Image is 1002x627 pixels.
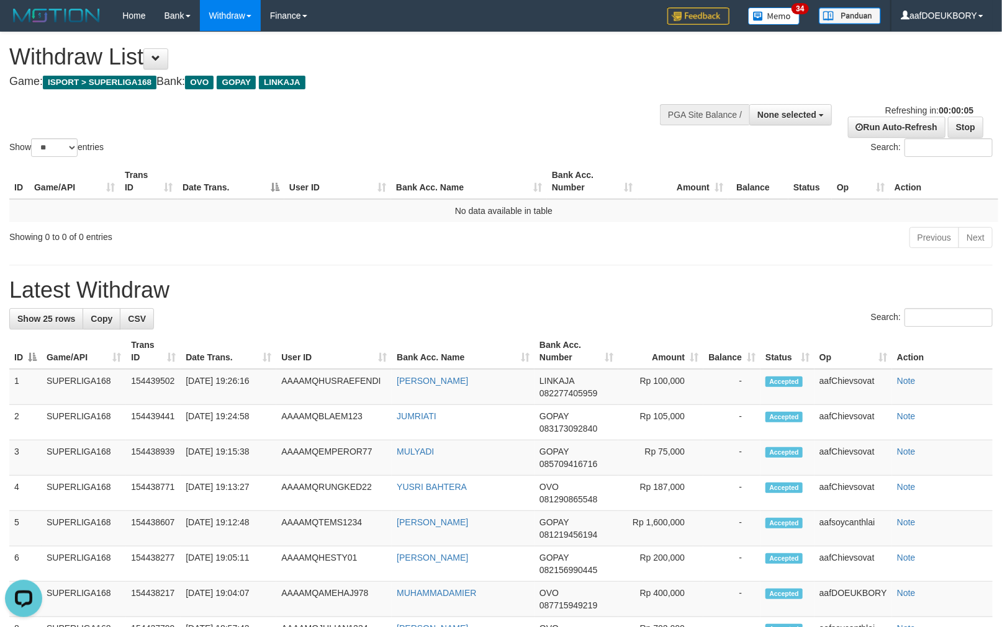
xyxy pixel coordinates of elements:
div: PGA Site Balance / [660,104,749,125]
td: 1 [9,369,42,405]
span: ISPORT > SUPERLIGA168 [43,76,156,89]
a: [PERSON_NAME] [397,517,468,527]
span: Accepted [765,553,803,564]
td: - [703,440,761,476]
a: Copy [83,308,120,329]
label: Search: [871,138,993,157]
strong: 00:00:05 [939,105,973,115]
td: 154439502 [126,369,181,405]
td: Rp 100,000 [618,369,703,405]
th: User ID: activate to sort column ascending [284,164,391,199]
span: Copy 081290865548 to clipboard [539,494,597,504]
td: [DATE] 19:12:48 [181,511,276,546]
td: Rp 75,000 [618,440,703,476]
td: 154438607 [126,511,181,546]
th: ID: activate to sort column descending [9,334,42,369]
span: Copy [91,314,112,324]
th: Bank Acc. Name: activate to sort column ascending [391,164,547,199]
td: - [703,405,761,440]
td: 5 [9,511,42,546]
th: Bank Acc. Name: activate to sort column ascending [392,334,535,369]
td: SUPERLIGA168 [42,405,126,440]
td: 154438277 [126,546,181,582]
td: No data available in table [9,199,998,222]
th: Op: activate to sort column ascending [815,334,892,369]
th: Status: activate to sort column ascending [761,334,815,369]
th: Amount: activate to sort column ascending [638,164,728,199]
th: Balance [728,164,788,199]
td: 154438217 [126,582,181,617]
td: AAAAMQHUSRAEFENDI [276,369,392,405]
a: MUHAMMADAMIER [397,588,476,598]
th: Op: activate to sort column ascending [832,164,890,199]
span: OVO [185,76,214,89]
th: Trans ID: activate to sort column ascending [120,164,178,199]
span: Copy 082156990445 to clipboard [539,565,597,575]
th: Bank Acc. Number: activate to sort column ascending [547,164,638,199]
th: Status [788,164,832,199]
span: 34 [792,3,808,14]
span: GOPAY [539,411,569,421]
td: 3 [9,440,42,476]
a: Note [897,482,916,492]
a: [PERSON_NAME] [397,553,468,563]
span: OVO [539,482,559,492]
button: None selected [749,104,832,125]
span: Accepted [765,482,803,493]
a: Note [897,447,916,456]
a: YUSRI BAHTERA [397,482,467,492]
input: Search: [905,138,993,157]
span: GOPAY [539,447,569,456]
td: - [703,546,761,582]
span: GOPAY [217,76,256,89]
td: aafChievsovat [815,546,892,582]
a: Show 25 rows [9,308,83,329]
td: [DATE] 19:04:07 [181,582,276,617]
td: 154438771 [126,476,181,511]
a: Note [897,588,916,598]
a: Note [897,376,916,386]
th: Game/API: activate to sort column ascending [42,334,126,369]
td: [DATE] 19:24:58 [181,405,276,440]
td: AAAAMQEMPEROR77 [276,440,392,476]
a: Note [897,411,916,421]
a: Note [897,517,916,527]
th: Action [892,334,993,369]
span: Accepted [765,447,803,458]
select: Showentries [31,138,78,157]
th: Date Trans.: activate to sort column descending [178,164,284,199]
th: Game/API: activate to sort column ascending [29,164,120,199]
span: Copy 083173092840 to clipboard [539,424,597,434]
th: User ID: activate to sort column ascending [276,334,392,369]
span: Copy 082277405959 to clipboard [539,388,597,398]
span: CSV [128,314,146,324]
td: Rp 187,000 [618,476,703,511]
td: Rp 1,600,000 [618,511,703,546]
td: 4 [9,476,42,511]
td: Rp 200,000 [618,546,703,582]
td: AAAAMQAMEHAJ978 [276,582,392,617]
th: Date Trans.: activate to sort column ascending [181,334,276,369]
td: [DATE] 19:15:38 [181,440,276,476]
span: None selected [757,110,816,120]
td: - [703,511,761,546]
td: AAAAMQRUNGKED22 [276,476,392,511]
td: - [703,476,761,511]
td: aafChievsovat [815,405,892,440]
td: AAAAMQBLAEM123 [276,405,392,440]
td: Rp 400,000 [618,582,703,617]
span: Accepted [765,589,803,599]
input: Search: [905,308,993,327]
th: Trans ID: activate to sort column ascending [126,334,181,369]
a: Previous [909,227,959,248]
a: CSV [120,308,154,329]
a: Stop [948,117,983,138]
a: MULYADI [397,447,434,456]
label: Show entries [9,138,104,157]
span: LINKAJA [539,376,574,386]
td: 2 [9,405,42,440]
td: SUPERLIGA168 [42,369,126,405]
h1: Latest Withdraw [9,278,993,303]
span: Accepted [765,412,803,422]
td: SUPERLIGA168 [42,582,126,617]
